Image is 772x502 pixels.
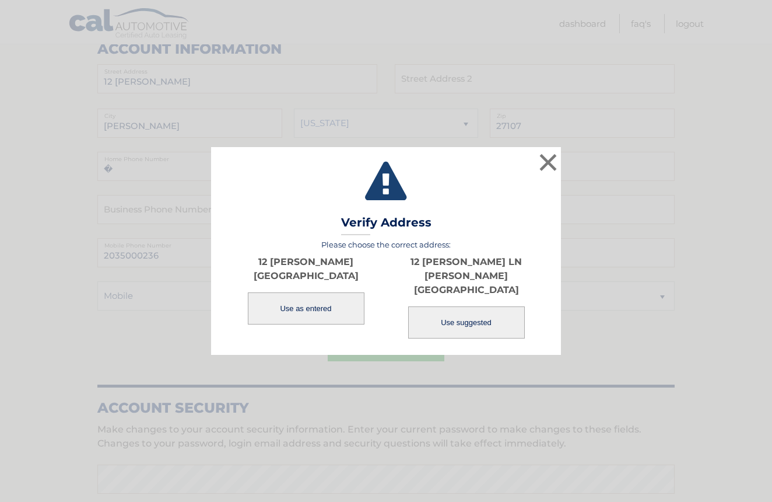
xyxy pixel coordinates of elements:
[536,151,560,174] button: ×
[226,240,546,340] div: Please choose the correct address:
[386,255,546,297] p: 12 [PERSON_NAME] LN [PERSON_NAME][GEOGRAPHIC_DATA]
[226,255,386,283] p: 12 [PERSON_NAME] [GEOGRAPHIC_DATA]
[408,306,525,339] button: Use suggested
[341,215,431,236] h3: Verify Address
[248,292,364,325] button: Use as entered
